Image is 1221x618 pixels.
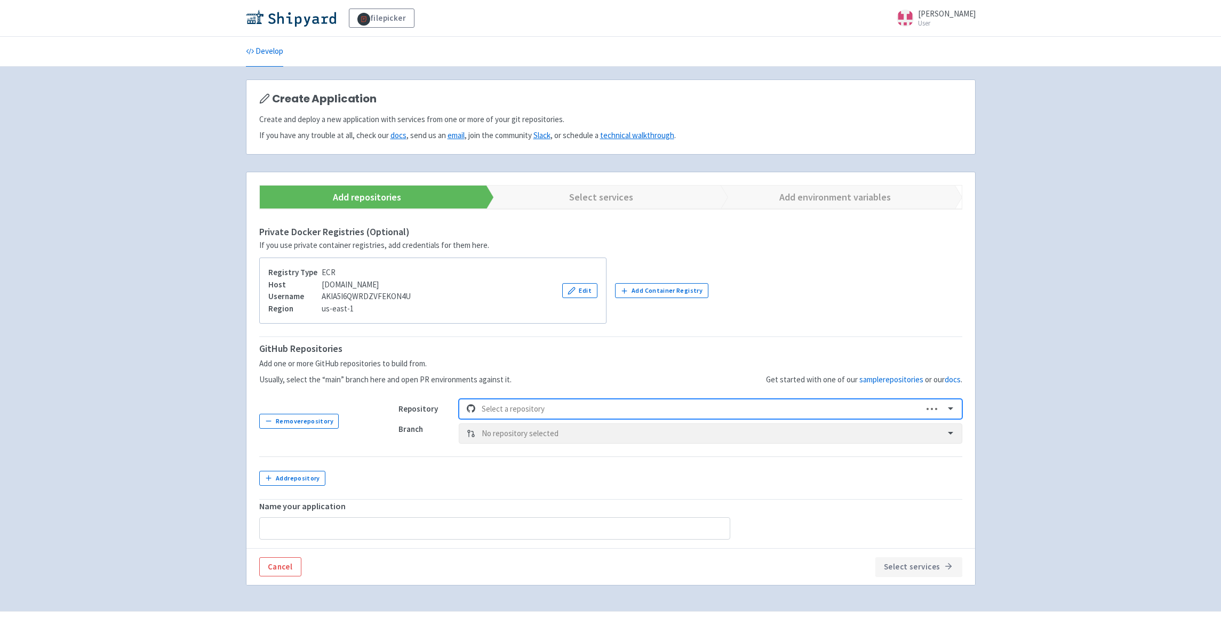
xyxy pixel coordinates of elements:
a: Cancel [259,557,301,576]
button: Select services [875,557,962,576]
a: Slack [533,130,550,140]
p: Create and deploy a new application with services from one or more of your git repositories. [259,114,962,126]
a: samplerepositories [859,374,923,384]
a: Develop [246,37,283,67]
p: If you have any trouble at all, check our , send us an , join the community , or schedule a . [259,130,962,142]
button: Edit [562,283,597,298]
a: filepicker [349,9,415,28]
a: docs [945,374,961,384]
strong: Branch [398,424,423,434]
small: User [918,20,976,27]
b: Host [268,279,286,290]
a: [PERSON_NAME] User [890,10,976,27]
img: Shipyard logo [246,10,336,27]
h5: Name your application [259,502,962,511]
button: Add Container Registry [615,283,708,298]
div: us-east-1 [268,303,411,315]
div: If you use private container registries, add credentials for them here. [259,239,962,252]
a: technical walkthrough [600,130,674,140]
a: email [448,130,465,140]
button: Addrepository [259,471,326,486]
a: docs [390,130,406,140]
p: Get started with one of our or our . [766,374,962,386]
span: [PERSON_NAME] [918,9,976,19]
button: Removerepository [259,414,339,429]
div: AKIA5I6QWRDZVFEKON4U [268,291,411,303]
strong: GitHub Repositories [259,342,342,355]
b: Region [268,303,293,314]
a: Add environment variables [712,186,946,208]
span: Create Application [272,93,377,105]
a: Select services [477,186,712,208]
p: Add one or more GitHub repositories to build from. [259,358,512,370]
a: Add repositories [244,186,478,208]
b: Username [268,291,304,301]
div: ECR [268,267,411,279]
div: [DOMAIN_NAME] [268,279,411,291]
p: Usually, select the “main” branch here and open PR environments against it. [259,374,512,386]
h4: Private Docker Registries (Optional) [259,227,962,237]
b: Registry Type [268,267,317,277]
strong: Repository [398,404,438,414]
